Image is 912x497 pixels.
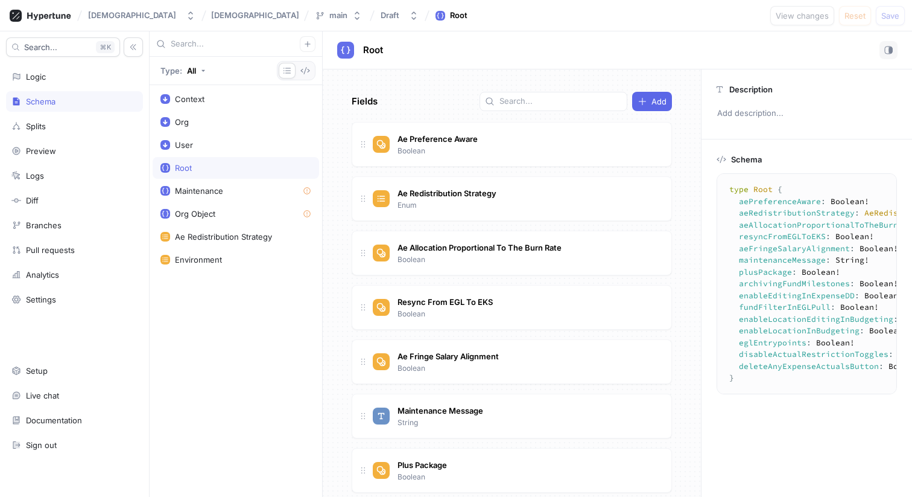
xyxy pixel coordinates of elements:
[175,232,272,242] div: Ae Redistribution Strategy
[175,117,189,127] div: Org
[397,200,417,211] p: Enum
[26,121,46,131] div: Splits
[450,10,467,22] div: Root
[770,6,834,25] button: View changes
[397,309,425,319] p: Boolean
[26,366,48,376] div: Setup
[397,460,447,470] span: Plus Package
[499,95,622,107] input: Search...
[352,95,378,109] p: Fields
[26,440,57,450] div: Sign out
[6,37,120,57] button: Search...K
[26,270,59,280] div: Analytics
[211,11,299,19] span: [DEMOGRAPHIC_DATA]
[397,243,562,252] span: Ae Allocation Proportional To The Burn Rate
[96,41,115,53] div: K
[632,92,672,111] button: Add
[397,188,496,198] span: Ae Redistribution Strategy
[175,163,192,173] div: Root
[156,61,210,80] button: Type: All
[397,146,425,156] p: Boolean
[26,171,44,181] div: Logs
[26,146,56,156] div: Preview
[397,351,499,361] span: Ae Fringe Salary Alignment
[397,417,418,428] p: String
[83,5,200,25] button: [DEMOGRAPHIC_DATA]
[175,94,204,104] div: Context
[731,155,762,164] p: Schema
[876,6,905,25] button: Save
[397,406,483,415] span: Maintenance Message
[175,209,215,219] div: Org Object
[729,85,773,94] p: Description
[310,5,367,25] button: main
[844,12,866,19] span: Reset
[397,134,478,144] span: Ae Preference Aware
[329,10,347,21] div: main
[26,72,46,82] div: Logic
[839,6,871,25] button: Reset
[175,255,222,265] div: Environment
[776,12,829,19] span: View changes
[381,10,399,21] div: Draft
[88,10,176,21] div: [DEMOGRAPHIC_DATA]
[376,5,423,25] button: Draft
[160,67,182,75] p: Type:
[175,186,223,196] div: Maintenance
[24,43,57,51] span: Search...
[171,38,300,50] input: Search...
[712,103,902,124] p: Add description...
[26,220,62,230] div: Branches
[26,245,75,255] div: Pull requests
[651,98,667,105] span: Add
[26,391,59,400] div: Live chat
[26,415,82,425] div: Documentation
[397,297,493,307] span: Resync From EGL To EKS
[26,97,55,106] div: Schema
[363,43,383,57] p: Root
[881,12,899,19] span: Save
[26,295,56,304] div: Settings
[187,67,196,75] div: All
[6,410,143,431] a: Documentation
[397,254,425,265] p: Boolean
[397,472,425,483] p: Boolean
[397,363,425,374] p: Boolean
[175,140,193,150] div: User
[26,196,39,205] div: Diff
